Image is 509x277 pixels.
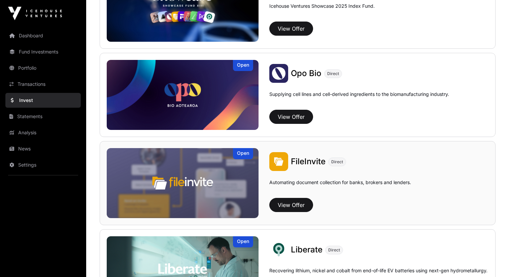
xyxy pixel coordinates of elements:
a: Portfolio [5,61,81,75]
span: Direct [328,247,340,253]
span: FileInvite [291,157,326,166]
span: Opo Bio [291,68,321,78]
div: Open [233,236,253,247]
a: Opo BioOpen [107,60,259,130]
button: View Offer [269,198,313,212]
span: Direct [331,159,343,165]
a: Liberate [291,244,323,255]
a: News [5,141,81,156]
a: Statements [5,109,81,124]
div: Open [233,60,253,71]
img: Icehouse Ventures Logo [8,7,62,20]
p: Supplying cell lines and cell-derived ingredients to the biomanufacturing industry. [269,91,449,98]
img: FileInvite [107,148,259,218]
a: Settings [5,158,81,172]
a: Dashboard [5,28,81,43]
p: Automating document collection for banks, brokers and lenders. [269,179,411,195]
button: View Offer [269,110,313,124]
div: Open [233,148,253,159]
a: Transactions [5,77,81,92]
a: Fund Investments [5,44,81,59]
p: Icehouse Ventures Showcase 2025 Index Fund. [269,3,375,9]
a: FileInviteOpen [107,148,259,218]
span: Direct [327,71,339,76]
button: View Offer [269,22,313,36]
a: Invest [5,93,81,108]
img: Opo Bio [107,60,259,130]
img: FileInvite [269,152,288,171]
img: Opo Bio [269,64,288,83]
iframe: Chat Widget [475,245,509,277]
a: FileInvite [291,156,326,167]
a: Opo Bio [291,68,321,79]
a: Analysis [5,125,81,140]
img: Liberate [269,240,288,259]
